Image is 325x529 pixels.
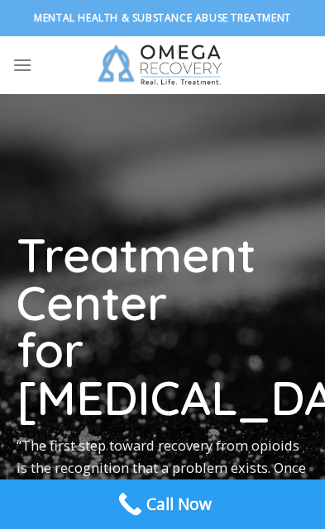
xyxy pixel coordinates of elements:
a: Menu [12,45,32,85]
h1: Treatment Center for [MEDICAL_DATA] [17,231,309,422]
strong: Mental Health & Substance Abuse Treatment [34,11,291,25]
img: Omega Recovery [90,36,235,94]
span: Call Now [146,492,212,517]
iframe: reCAPTCHA [8,468,66,517]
